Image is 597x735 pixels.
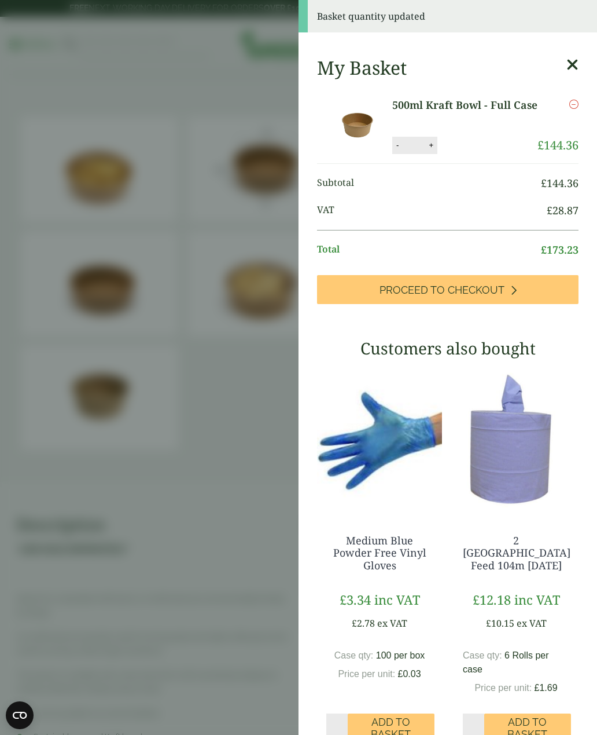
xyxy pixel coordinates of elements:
a: 2 [GEOGRAPHIC_DATA] Feed 104m [DATE] [463,533,570,572]
button: Open CMP widget [6,701,34,729]
button: + [425,140,437,150]
button: - [393,140,402,150]
span: VAT [317,203,547,218]
span: inc VAT [374,591,420,608]
span: £ [473,591,480,608]
a: Proceed to Checkout [317,275,578,304]
span: £ [535,683,540,693]
a: Medium Blue Powder Free Vinyl Gloves [333,533,426,572]
h2: My Basket [317,57,407,79]
span: ex VAT [517,617,547,630]
span: £ [547,203,552,217]
img: 4130015J-Blue-Vinyl-Powder-Free-Gloves-Medium [317,367,442,511]
bdi: 28.87 [547,203,578,217]
span: inc VAT [514,591,560,608]
span: 100 per box [376,650,425,660]
bdi: 144.36 [537,137,578,153]
span: Case qty: [463,650,502,660]
img: 750ml Kraft Salad Bowl-Full Case of-0 [319,97,395,154]
span: £ [541,176,547,190]
bdi: 12.18 [473,591,511,608]
bdi: 173.23 [541,243,578,257]
span: £ [537,137,544,153]
span: Total [317,242,541,258]
span: ex VAT [377,617,407,630]
span: £ [486,617,491,630]
bdi: 0.03 [398,669,421,679]
bdi: 144.36 [541,176,578,190]
span: Subtotal [317,175,541,191]
h3: Customers also bought [317,339,578,359]
bdi: 10.15 [486,617,514,630]
span: Price per unit: [338,669,395,679]
span: Proceed to Checkout [379,284,504,297]
bdi: 1.69 [535,683,558,693]
span: £ [398,669,403,679]
span: Price per unit: [474,683,532,693]
span: £ [352,617,357,630]
span: £ [340,591,347,608]
img: 3630017-2-Ply-Blue-Centre-Feed-104m [454,367,578,511]
bdi: 3.34 [340,591,371,608]
span: Case qty: [334,650,374,660]
a: 500ml Kraft Bowl - Full Case [392,97,537,113]
bdi: 2.78 [352,617,375,630]
span: 6 Rolls per case [463,650,549,674]
a: Remove this item [569,97,578,111]
span: £ [541,243,547,257]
